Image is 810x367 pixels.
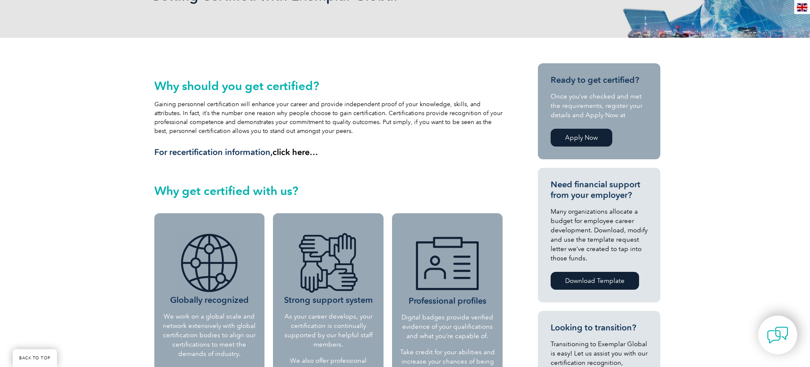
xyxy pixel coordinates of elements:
[161,231,259,305] h3: Globally recognized
[551,179,648,200] h3: Need financial support from your employer?
[399,232,495,306] h3: Professional profiles
[551,207,648,263] p: Many organizations allocate a budget for employee career development. Download, modify and use th...
[13,349,57,367] a: BACK TO TOP
[551,129,612,147] a: Apply Now
[551,322,648,333] h3: Looking to transition?
[767,325,788,346] img: contact-chat.png
[551,272,639,290] a: Download Template
[154,79,503,158] div: Gaining personnel certification will enhance your career and provide independent proof of your kn...
[154,184,503,198] h2: Why get certified with us?
[279,231,377,305] h3: Strong support system
[273,147,318,157] a: click here…
[797,3,807,11] img: en
[161,312,259,359] p: We work on a global scale and network extensively with global certification bodies to align our c...
[551,75,648,85] h3: Ready to get certified?
[279,312,377,349] p: As your career develops, your certification is continually supported by our helpful staff members.
[399,313,495,341] p: Digital badges provide verified evidence of your qualifications and what you’re capable of.
[154,147,503,158] h3: For recertification information,
[551,92,648,120] p: Once you’ve checked and met the requirements, register your details and Apply Now at
[154,79,503,93] h2: Why should you get certified?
